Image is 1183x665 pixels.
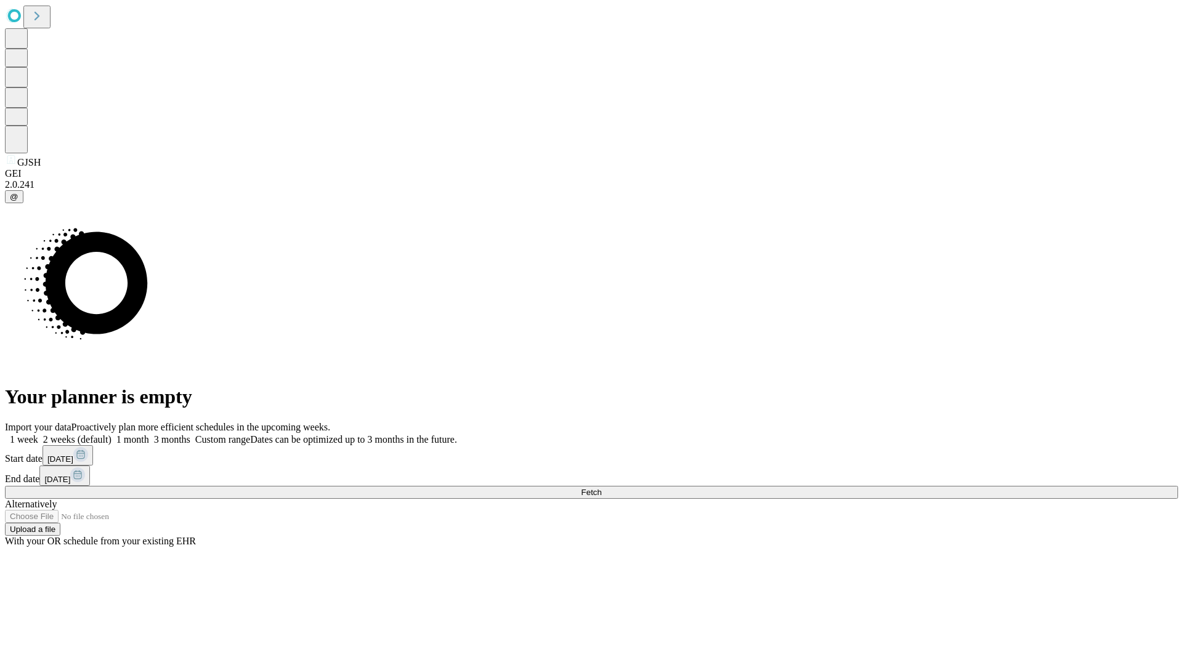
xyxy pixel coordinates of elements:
button: [DATE] [39,465,90,486]
span: Dates can be optimized up to 3 months in the future. [250,434,457,445]
span: [DATE] [47,454,73,464]
span: Import your data [5,422,71,432]
span: 1 week [10,434,38,445]
span: 3 months [154,434,190,445]
span: With your OR schedule from your existing EHR [5,536,196,546]
span: [DATE] [44,475,70,484]
span: Custom range [195,434,250,445]
span: 2 weeks (default) [43,434,112,445]
span: GJSH [17,157,41,167]
span: Alternatively [5,499,57,509]
button: Fetch [5,486,1178,499]
button: @ [5,190,23,203]
span: @ [10,192,18,201]
span: Fetch [581,488,601,497]
div: GEI [5,168,1178,179]
span: Proactively plan more efficient schedules in the upcoming weeks. [71,422,330,432]
span: 1 month [116,434,149,445]
div: Start date [5,445,1178,465]
h1: Your planner is empty [5,385,1178,408]
div: End date [5,465,1178,486]
button: Upload a file [5,523,60,536]
div: 2.0.241 [5,179,1178,190]
button: [DATE] [43,445,93,465]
